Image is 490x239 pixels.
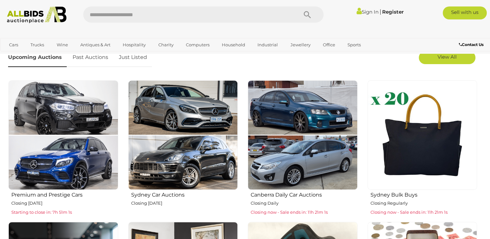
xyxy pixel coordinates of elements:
[119,40,150,50] a: Hospitality
[443,6,487,19] a: Sell with us
[182,40,214,50] a: Computers
[154,40,177,50] a: Charity
[291,6,324,23] button: Search
[5,50,59,61] a: [GEOGRAPHIC_DATA]
[131,190,238,198] h2: Sydney Car Auctions
[459,42,484,47] b: Contact Us
[370,190,477,198] h2: Sydney Bulk Buys
[8,80,118,190] img: Premium and Prestige Cars
[248,80,358,190] img: Canberra Daily Car Auctions
[370,210,448,215] span: Closing now - Sale ends in: 11h 21m 1s
[286,40,315,50] a: Jewellery
[8,80,118,217] a: Premium and Prestige Cars Closing [DATE] Starting to close in: 7h 51m 1s
[459,41,485,48] a: Contact Us
[76,40,115,50] a: Antiques & Art
[253,40,282,50] a: Industrial
[218,40,249,50] a: Household
[247,80,358,217] a: Canberra Daily Car Auctions Closing Daily Closing now - Sale ends in: 11h 21m 1s
[131,199,238,207] p: Closing [DATE]
[5,40,22,50] a: Cars
[438,54,457,60] span: View All
[128,80,238,190] img: Sydney Car Auctions
[382,9,404,15] a: Register
[11,210,72,215] span: Starting to close in: 7h 51m 1s
[357,9,379,15] a: Sign In
[419,51,475,64] a: View All
[370,199,477,207] p: Closing Regularly
[251,210,328,215] span: Closing now - Sale ends in: 11h 21m 1s
[319,40,339,50] a: Office
[52,40,72,50] a: Wine
[11,190,118,198] h2: Premium and Prestige Cars
[128,80,238,217] a: Sydney Car Auctions Closing [DATE]
[343,40,365,50] a: Sports
[251,199,358,207] p: Closing Daily
[114,48,152,67] a: Just Listed
[68,48,113,67] a: Past Auctions
[4,6,70,23] img: Allbids.com.au
[11,199,118,207] p: Closing [DATE]
[367,80,477,217] a: Sydney Bulk Buys Closing Regularly Closing now - Sale ends in: 11h 21m 1s
[251,190,358,198] h2: Canberra Daily Car Auctions
[380,8,381,15] span: |
[26,40,48,50] a: Trucks
[8,48,67,67] a: Upcoming Auctions
[368,80,477,190] img: Sydney Bulk Buys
